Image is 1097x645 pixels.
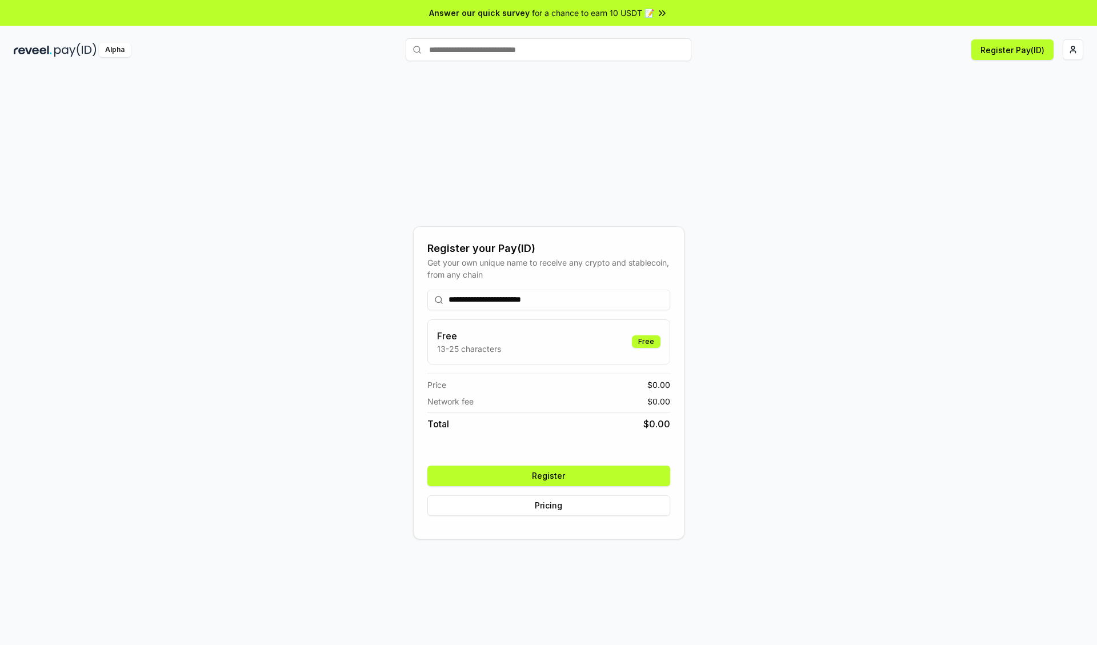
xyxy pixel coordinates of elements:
[632,335,660,348] div: Free
[14,43,52,57] img: reveel_dark
[427,379,446,391] span: Price
[643,417,670,431] span: $ 0.00
[427,241,670,257] div: Register your Pay(ID)
[429,7,530,19] span: Answer our quick survey
[427,417,449,431] span: Total
[427,466,670,486] button: Register
[427,495,670,516] button: Pricing
[437,343,501,355] p: 13-25 characters
[647,379,670,391] span: $ 0.00
[427,395,474,407] span: Network fee
[437,329,501,343] h3: Free
[427,257,670,281] div: Get your own unique name to receive any crypto and stablecoin, from any chain
[54,43,97,57] img: pay_id
[647,395,670,407] span: $ 0.00
[971,39,1054,60] button: Register Pay(ID)
[532,7,654,19] span: for a chance to earn 10 USDT 📝
[99,43,131,57] div: Alpha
